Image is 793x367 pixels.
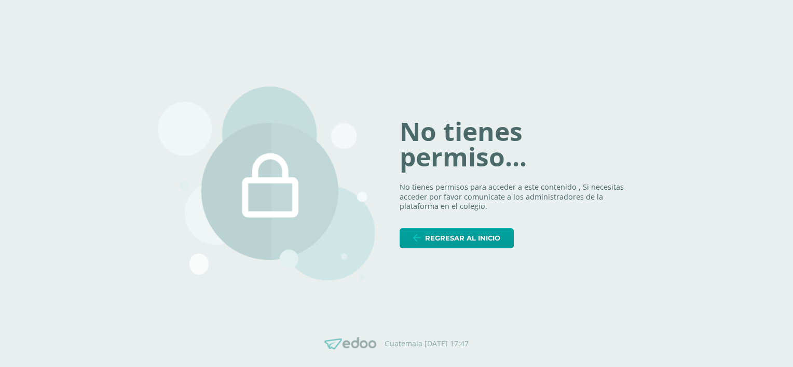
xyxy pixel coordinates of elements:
a: Regresar al inicio [400,228,514,248]
p: Guatemala [DATE] 17:47 [385,339,469,348]
p: No tienes permisos para acceder a este contenido , Si necesitas acceder por favor comunicate a lo... [400,182,635,211]
h1: No tienes permiso... [400,119,635,170]
img: Edoo [324,337,376,350]
span: Regresar al inicio [425,229,500,248]
img: 403.png [158,87,375,280]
